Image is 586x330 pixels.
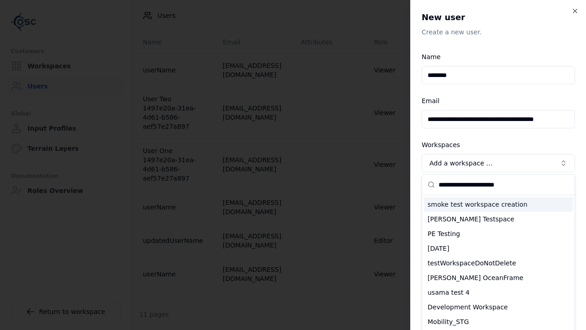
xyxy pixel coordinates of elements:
div: usama test 4 [424,285,573,300]
div: [PERSON_NAME] Testspace [424,212,573,226]
div: Development Workspace [424,300,573,314]
div: smoke test workspace creation [424,197,573,212]
div: [PERSON_NAME] OceanFrame [424,270,573,285]
div: testWorkspaceDoNotDelete [424,256,573,270]
div: PE Testing [424,226,573,241]
div: Mobility_STG [424,314,573,329]
div: [DATE] [424,241,573,256]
